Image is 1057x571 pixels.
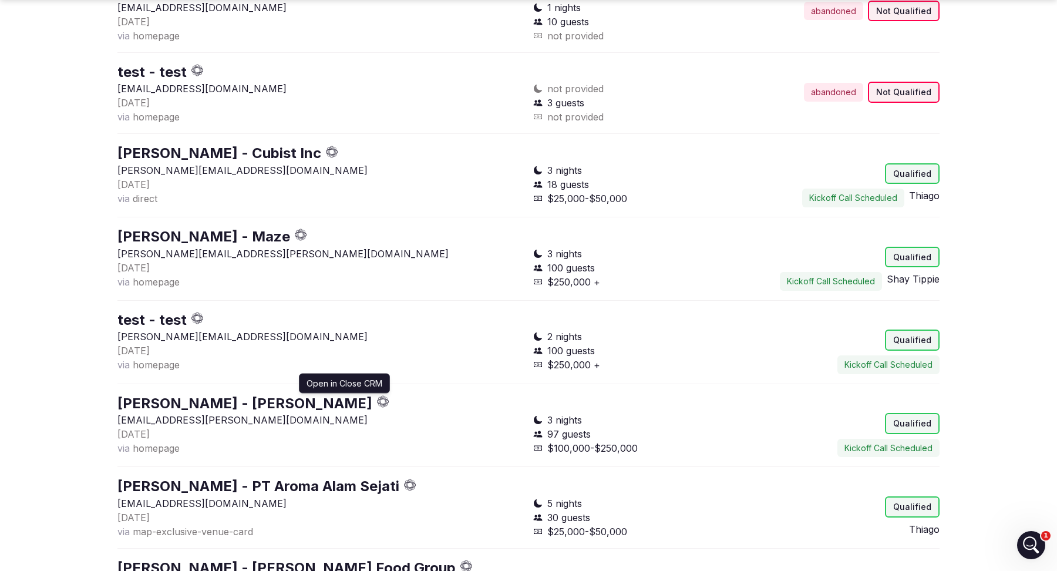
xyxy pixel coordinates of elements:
span: 3 nights [547,413,582,427]
span: homepage [133,442,180,454]
button: [PERSON_NAME] - [PERSON_NAME] [117,394,372,414]
span: via [117,359,130,371]
div: Qualified [885,163,940,184]
div: Qualified [885,496,940,518]
span: 1 [1041,531,1051,540]
button: [PERSON_NAME] - Maze [117,227,290,247]
span: 100 guests [547,261,595,275]
span: [DATE] [117,428,150,440]
p: Open in Close CRM [307,377,382,389]
span: via [117,193,130,204]
span: 100 guests [547,344,595,358]
button: [PERSON_NAME] - PT Aroma Alam Sejati [117,476,399,496]
div: $250,000 + [533,358,732,372]
span: 97 guests [547,427,591,441]
a: [PERSON_NAME] - Maze [117,228,290,245]
button: [DATE] [117,177,150,192]
a: test - test [117,63,187,80]
p: [PERSON_NAME][EMAIL_ADDRESS][DOMAIN_NAME] [117,163,524,177]
button: Kickoff Call Scheduled [780,272,882,291]
p: [PERSON_NAME][EMAIL_ADDRESS][PERSON_NAME][DOMAIN_NAME] [117,247,524,261]
button: [DATE] [117,344,150,358]
div: $25,000-$50,000 [533,192,732,206]
span: 3 nights [547,163,582,177]
button: Kickoff Call Scheduled [802,189,904,207]
span: 5 nights [547,496,582,510]
a: [PERSON_NAME] - Cubist Inc [117,145,321,162]
span: map-exclusive-venue-card [133,526,253,538]
span: [DATE] [117,345,150,357]
span: 18 guests [547,177,589,192]
button: Shay Tippie [887,272,940,286]
a: [PERSON_NAME] - PT Aroma Alam Sejati [117,478,399,495]
p: [EMAIL_ADDRESS][PERSON_NAME][DOMAIN_NAME] [117,413,524,427]
button: [DATE] [117,510,150,525]
a: [PERSON_NAME] - [PERSON_NAME] [117,395,372,412]
div: Qualified [885,247,940,268]
div: not provided [533,110,732,124]
button: Thiago [909,189,940,203]
span: [DATE] [117,16,150,28]
div: abandoned [804,83,863,102]
span: 3 nights [547,247,582,261]
span: [DATE] [117,179,150,190]
span: via [117,276,130,288]
iframe: Intercom live chat [1017,531,1045,559]
span: 3 guests [547,96,584,110]
div: $250,000 + [533,275,732,289]
button: Kickoff Call Scheduled [837,439,940,458]
span: via [117,526,130,538]
span: 30 guests [547,510,590,525]
button: test - test [117,62,187,82]
span: via [117,30,130,42]
span: homepage [133,359,180,371]
span: direct [133,193,157,204]
span: [DATE] [117,97,150,109]
button: [DATE] [117,96,150,110]
span: homepage [133,276,180,288]
button: Kickoff Call Scheduled [837,355,940,374]
span: 2 nights [547,330,582,344]
button: [DATE] [117,261,150,275]
div: not provided [533,29,732,43]
span: homepage [133,30,180,42]
button: test - test [117,310,187,330]
span: [DATE] [117,512,150,523]
span: via [117,111,130,123]
button: [PERSON_NAME] - Cubist Inc [117,143,321,163]
div: Qualified [885,330,940,351]
p: [PERSON_NAME][EMAIL_ADDRESS][DOMAIN_NAME] [117,330,524,344]
p: [EMAIL_ADDRESS][DOMAIN_NAME] [117,496,524,510]
span: [DATE] [117,262,150,274]
div: Not Qualified [868,82,940,103]
div: Qualified [885,413,940,434]
span: 10 guests [547,15,589,29]
button: [DATE] [117,15,150,29]
span: homepage [133,111,180,123]
button: Thiago [909,522,940,536]
p: [EMAIL_ADDRESS][DOMAIN_NAME] [117,82,524,96]
div: $100,000-$250,000 [533,441,732,455]
div: $25,000-$50,000 [533,525,732,539]
span: via [117,442,130,454]
button: [DATE] [117,427,150,441]
a: test - test [117,311,187,328]
span: not provided [547,82,604,96]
